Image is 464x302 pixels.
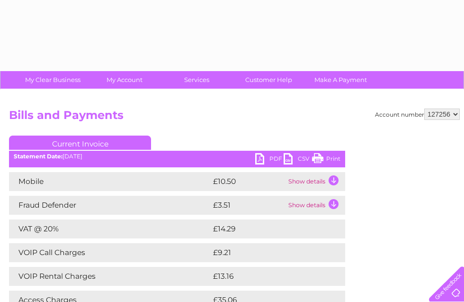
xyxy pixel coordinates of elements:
td: VOIP Rental Charges [9,267,211,286]
a: Current Invoice [9,136,151,150]
a: Customer Help [230,71,308,89]
td: Fraud Defender [9,196,211,215]
div: Account number [375,109,460,120]
h2: Bills and Payments [9,109,460,127]
div: [DATE] [9,153,345,160]
a: My Account [86,71,164,89]
td: £10.50 [211,172,286,191]
td: Mobile [9,172,211,191]
b: Statement Date: [14,153,62,160]
td: Show details [286,196,345,215]
td: £13.16 [211,267,324,286]
a: Services [158,71,236,89]
td: £3.51 [211,196,286,215]
a: Make A Payment [302,71,380,89]
a: CSV [284,153,312,167]
td: VAT @ 20% [9,220,211,238]
td: £9.21 [211,243,322,262]
td: VOIP Call Charges [9,243,211,262]
a: Print [312,153,340,167]
td: £14.29 [211,220,325,238]
a: My Clear Business [14,71,92,89]
td: Show details [286,172,345,191]
a: PDF [255,153,284,167]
